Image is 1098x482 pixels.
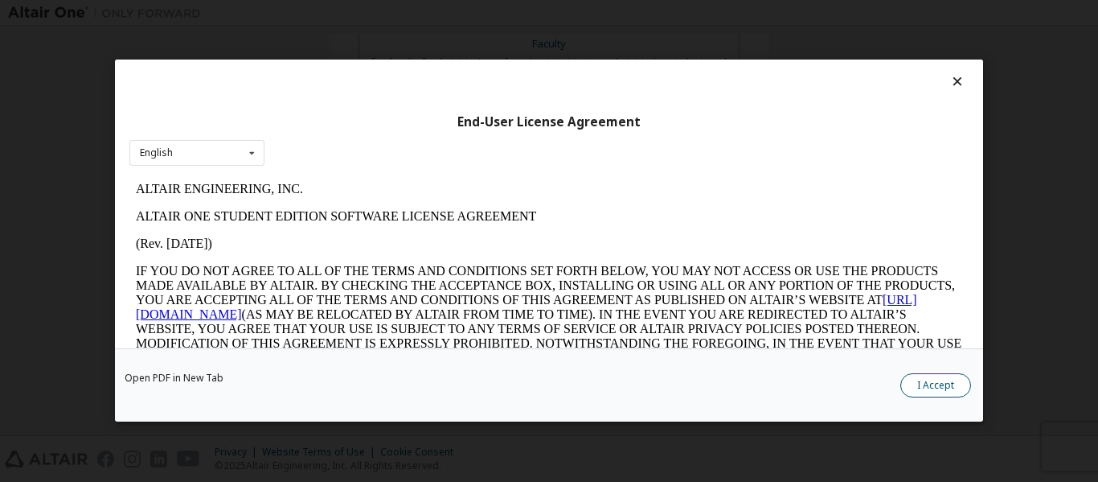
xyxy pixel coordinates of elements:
p: IF YOU DO NOT AGREE TO ALL OF THE TERMS AND CONDITIONS SET FORTH BELOW, YOU MAY NOT ACCESS OR USE... [6,89,833,204]
a: [URL][DOMAIN_NAME] [6,117,788,146]
div: English [140,148,173,158]
div: End-User License Agreement [129,114,969,130]
p: ALTAIR ONE STUDENT EDITION SOFTWARE LICENSE AGREEMENT [6,34,833,48]
a: Open PDF in New Tab [125,374,223,384]
button: I Accept [900,374,971,398]
p: (Rev. [DATE]) [6,61,833,76]
p: ALTAIR ENGINEERING, INC. [6,6,833,21]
